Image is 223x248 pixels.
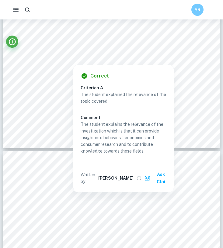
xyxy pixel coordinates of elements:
h6: Comment [81,114,166,121]
h6: Correct [90,72,109,80]
p: The student explains the relevance of the investigation which is that it can provide insight into... [81,121,166,154]
button: AR [191,4,204,16]
button: Ask Clai [143,169,171,187]
p: Written by [81,171,97,185]
p: The student explained the relevance of the topic covered [81,91,166,105]
button: View full profile [135,174,143,182]
h6: Criterion A [81,84,171,91]
img: clai.svg [145,175,150,181]
button: Info [6,36,18,48]
h6: [PERSON_NAME] [98,175,134,181]
h6: AR [194,6,201,13]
